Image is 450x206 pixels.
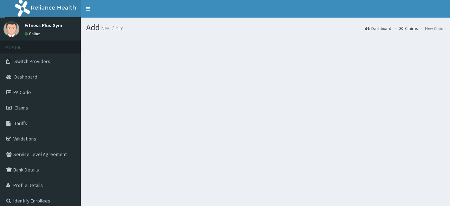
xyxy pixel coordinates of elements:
[418,25,445,31] li: New Claim
[14,58,50,64] span: Switch Providers
[399,25,418,31] a: Claims
[86,23,445,32] h1: Add
[14,105,28,111] span: Claims
[365,25,391,31] a: Dashboard
[14,74,37,80] span: Dashboard
[100,26,123,31] small: New Claim
[4,21,19,37] img: User Image
[25,31,41,36] a: Online
[14,120,27,126] span: Tariffs
[25,23,62,28] p: Fitness Plus Gym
